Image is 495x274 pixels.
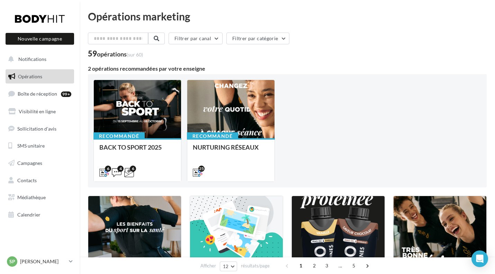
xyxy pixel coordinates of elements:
span: Boîte de réception [18,91,57,97]
span: SP [9,258,15,265]
div: Opérations marketing [88,11,487,21]
button: Notifications [4,52,73,67]
div: 59 [88,50,143,58]
span: résultats/page [241,263,270,269]
a: Médiathèque [4,190,75,205]
a: Boîte de réception99+ [4,86,75,101]
div: 6 [105,166,111,172]
a: Visibilité en ligne [4,104,75,119]
span: Campagnes [17,160,42,166]
a: SMS unitaire [4,139,75,153]
div: 25 [198,166,205,172]
button: Filtrer par canal [169,33,223,44]
a: Campagnes [4,156,75,170]
span: Sollicitation d'avis [17,125,56,131]
a: Calendrier [4,207,75,222]
div: NURTURING RÉSEAUX [193,144,269,158]
a: Opérations [4,69,75,84]
span: ... [335,260,346,271]
button: Filtrer par catégorie [226,33,289,44]
div: BACK TO SPORT 2025 [99,144,175,158]
a: Contacts [4,173,75,188]
span: SMS unitaire [17,143,45,149]
span: Notifications [18,56,46,62]
div: 6 [130,166,136,172]
span: 1 [295,260,306,271]
span: Opérations [18,73,42,79]
div: Recommandé [187,132,238,140]
span: Afficher [200,263,216,269]
div: Open Intercom Messenger [471,250,488,267]
span: 2 [309,260,320,271]
span: 3 [321,260,332,271]
button: Nouvelle campagne [6,33,74,45]
span: Contacts [17,177,37,183]
span: Calendrier [17,212,40,218]
p: [PERSON_NAME] [20,258,66,265]
span: 12 [223,264,229,269]
div: 2 opérations recommandées par votre enseigne [88,66,487,71]
div: Recommandé [93,132,145,140]
a: SP [PERSON_NAME] [6,255,74,268]
button: 12 [220,262,237,271]
a: Sollicitation d'avis [4,122,75,136]
span: Médiathèque [17,194,46,200]
span: (sur 60) [127,52,143,58]
div: 4 [117,166,124,172]
div: 99+ [61,91,71,97]
span: 5 [348,260,359,271]
span: Visibilité en ligne [19,108,56,114]
div: opérations [97,51,143,57]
